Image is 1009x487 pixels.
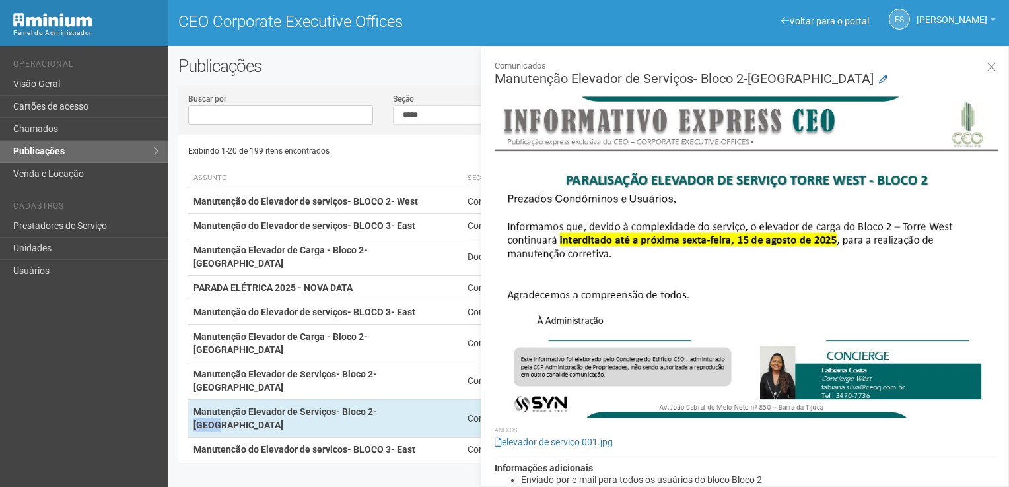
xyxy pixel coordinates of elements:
[13,59,158,73] li: Operacional
[462,214,561,238] td: Comunicados
[13,13,92,27] img: Minium
[193,444,415,455] strong: Manutenção do Elevador de serviços- BLOCO 3- East
[188,93,226,105] label: Buscar por
[193,220,415,231] strong: Manutenção do Elevador de serviços- BLOCO 3- East
[193,369,377,393] strong: Manutenção Elevador de Serviços- Bloco 2-[GEOGRAPHIC_DATA]
[13,27,158,39] div: Painel do Administrador
[917,2,987,25] span: Fabiana Silva
[178,56,509,76] h2: Publicações
[521,474,998,486] li: Enviado por e-mail para todos os usuários do bloco Bloco 2
[13,201,158,215] li: Cadastros
[193,307,415,317] strong: Manutenção do Elevador de serviços- BLOCO 3- East
[495,60,998,72] small: Comunicados
[193,282,353,293] strong: PARADA ELÉTRICA 2025 - NOVA DATA
[495,463,593,473] strong: Informações adicionais
[495,437,613,447] a: elevador de serviço 001.jpg
[188,141,589,161] div: Exibindo 1-20 de 199 itens encontrados
[495,424,998,436] li: Anexos
[193,196,418,207] strong: Manutenção do Elevador de serviços- BLOCO 2- West
[462,238,561,276] td: Documentos
[917,16,996,27] a: [PERSON_NAME]
[495,60,998,85] h3: Manutenção Elevador de Serviços- Bloco 2-[GEOGRAPHIC_DATA]
[462,362,561,400] td: Comunicados
[178,13,579,30] h1: CEO Corporate Executive Offices
[462,189,561,214] td: Comunicados
[462,400,561,438] td: Comunicados
[889,9,910,30] a: FS
[781,16,869,26] a: Voltar para o portal
[879,73,887,86] a: Modificar
[193,406,377,430] strong: Manutenção Elevador de Serviços- Bloco 2-[GEOGRAPHIC_DATA]
[462,438,561,462] td: Comunicados
[462,325,561,362] td: Comunicados
[193,245,368,269] strong: Manutenção Elevador de Carga - Bloco 2-[GEOGRAPHIC_DATA]
[462,168,561,189] th: Seção
[188,168,463,189] th: Assunto
[462,300,561,325] td: Comunicados
[193,331,368,355] strong: Manutenção Elevador de Carga - Bloco 2-[GEOGRAPHIC_DATA]
[462,276,561,300] td: Comunicados
[393,93,414,105] label: Seção
[495,95,998,417] img: elevador%20de%20servi%C3%A7o%20001.jpg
